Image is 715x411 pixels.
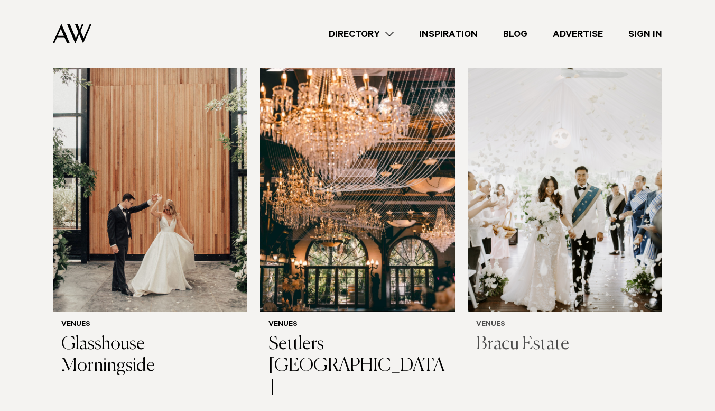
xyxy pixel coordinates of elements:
[53,51,247,386] a: Just married at Glasshouse Venues Glasshouse Morningside
[468,51,662,364] a: Auckland Weddings Venues | Bracu Estate Venues Bracu Estate
[53,24,91,43] img: Auckland Weddings Logo
[316,27,406,41] a: Directory
[468,51,662,312] img: Auckland Weddings Venues | Bracu Estate
[61,334,239,377] h3: Glasshouse Morningside
[61,321,239,330] h6: Venues
[476,334,654,355] h3: Bracu Estate
[616,27,675,41] a: Sign In
[260,51,454,407] a: Auckland Weddings Venues | Settlers Country Manor Venues Settlers [GEOGRAPHIC_DATA]
[268,321,446,330] h6: Venues
[476,321,654,330] h6: Venues
[540,27,616,41] a: Advertise
[53,51,247,312] img: Just married at Glasshouse
[406,27,490,41] a: Inspiration
[260,51,454,312] img: Auckland Weddings Venues | Settlers Country Manor
[268,334,446,398] h3: Settlers [GEOGRAPHIC_DATA]
[490,27,540,41] a: Blog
